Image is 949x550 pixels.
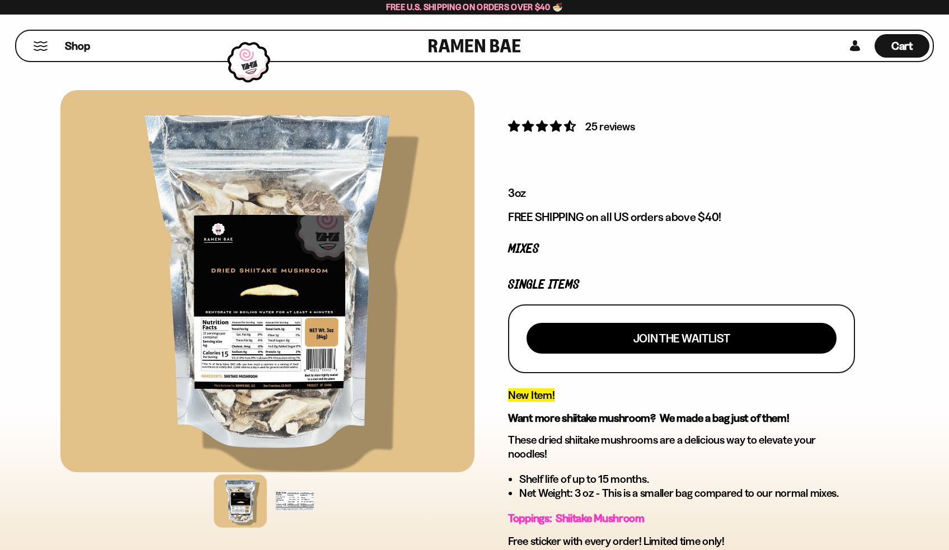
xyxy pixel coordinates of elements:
p: FREE SHIPPING on all US orders above $40! [508,210,855,224]
li: Net Weight: 3 oz - This is a smaller bag compared to our normal mixes. [519,486,855,500]
span: Join the waitlist [633,332,730,344]
span: Free sticker with every order! Limited time only! [508,534,725,548]
p: These dried shiitake mushrooms are a delicious way to elevate your noodles! [508,433,855,461]
strong: Want more shiitake mushroom? We made a bag just of them! [508,411,790,425]
span: Free U.S. Shipping on Orders over $40 🍜 [386,2,563,12]
span: 25 reviews [585,120,635,133]
p: Single Items [508,280,855,290]
a: Shop [65,34,90,58]
div: Cart [875,31,929,61]
span: 4.52 stars [508,119,578,133]
span: Cart [891,39,913,53]
li: Shelf life of up to 15 months. [519,472,855,486]
span: Shop [65,39,90,54]
button: Mobile Menu Trigger [33,41,48,51]
p: Mixes [508,244,855,255]
span: Toppings: Shiitake Mushroom [508,511,645,525]
button: Join the waitlist [527,323,837,354]
span: New Item! [508,388,555,402]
